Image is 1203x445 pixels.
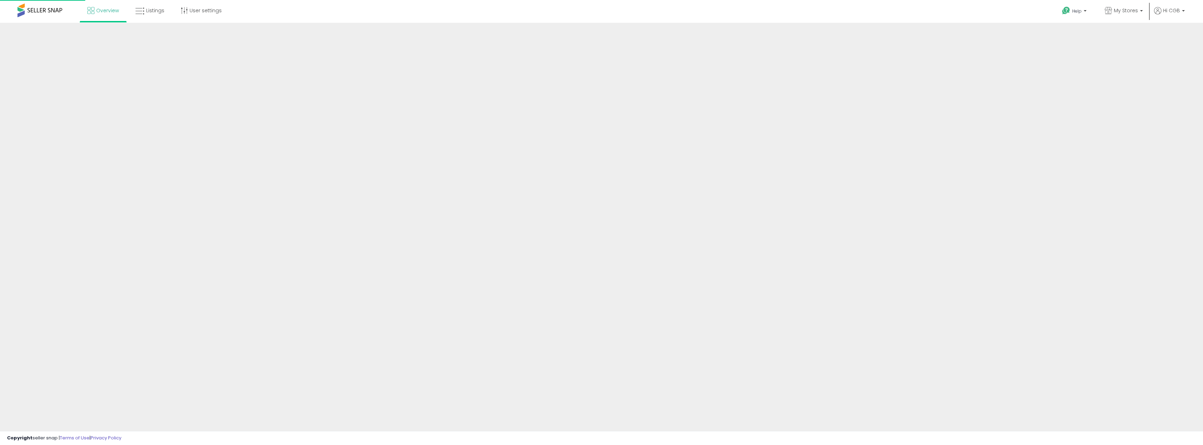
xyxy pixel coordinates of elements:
a: Hi CGB [1154,7,1185,23]
span: Overview [96,7,119,14]
span: My Stores [1114,7,1138,14]
i: Get Help [1062,6,1070,15]
span: Listings [146,7,164,14]
span: Hi CGB [1163,7,1180,14]
span: Help [1072,8,1082,14]
a: Help [1056,1,1094,23]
